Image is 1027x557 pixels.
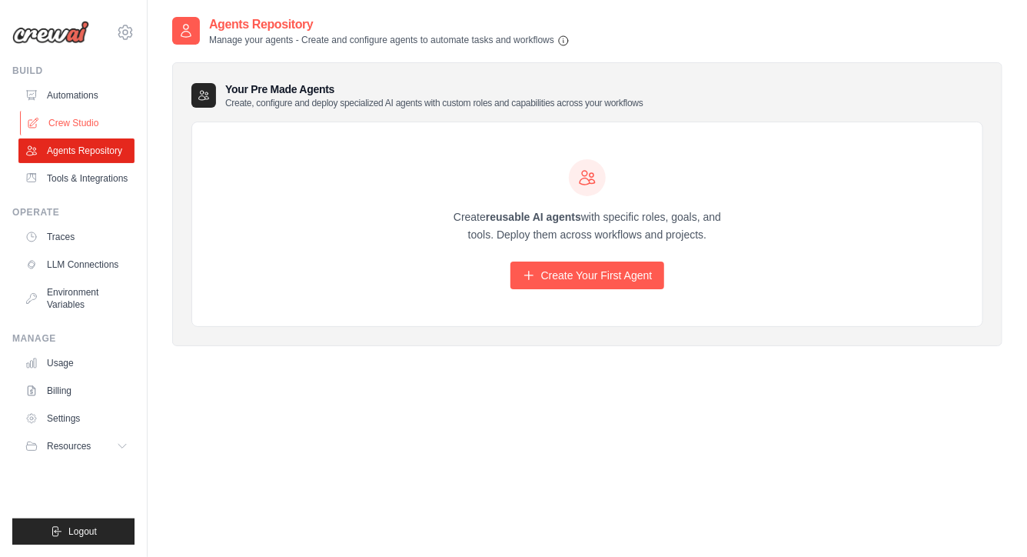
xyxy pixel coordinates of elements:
strong: reusable AI agents [486,211,581,223]
span: Resources [47,440,91,452]
p: Create with specific roles, goals, and tools. Deploy them across workflows and projects. [440,208,735,244]
span: Logout [68,525,97,538]
a: Agents Repository [18,138,135,163]
div: Manage [12,332,135,345]
div: Build [12,65,135,77]
a: Automations [18,83,135,108]
button: Resources [18,434,135,459]
h2: Agents Repository [209,15,570,34]
a: Usage [18,351,135,375]
p: Manage your agents - Create and configure agents to automate tasks and workflows [209,34,570,47]
button: Logout [12,519,135,545]
a: Environment Variables [18,280,135,317]
a: Tools & Integrations [18,166,135,191]
img: Logo [12,21,89,44]
a: Settings [18,406,135,431]
a: Billing [18,379,135,403]
a: Traces [18,225,135,249]
div: Operate [12,206,135,218]
a: Create Your First Agent [510,262,665,289]
a: Crew Studio [20,111,136,135]
a: LLM Connections [18,252,135,277]
h3: Your Pre Made Agents [225,82,643,109]
p: Create, configure and deploy specialized AI agents with custom roles and capabilities across your... [225,97,643,109]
